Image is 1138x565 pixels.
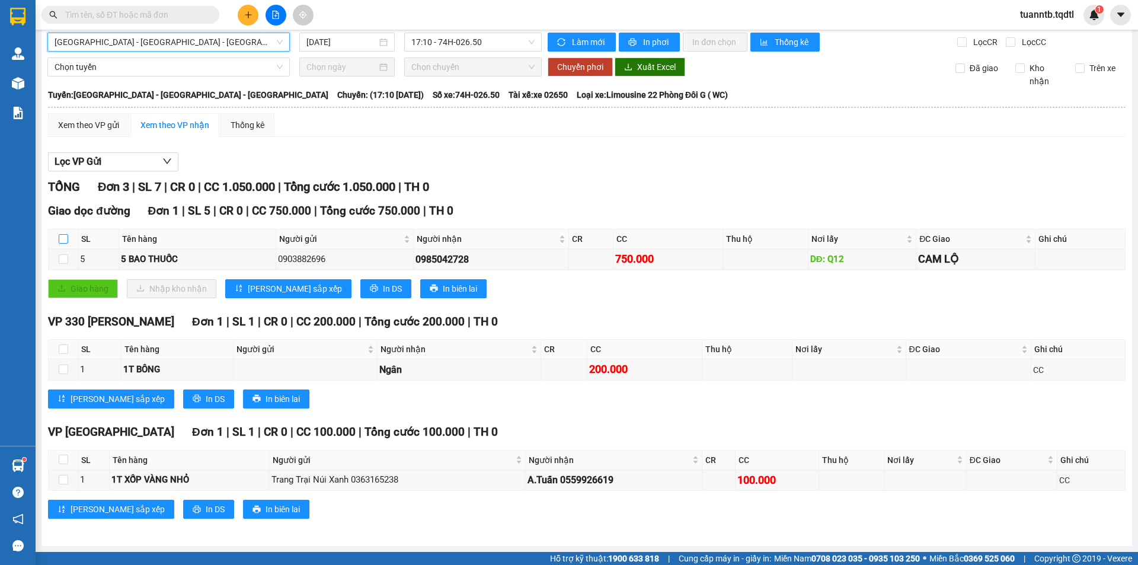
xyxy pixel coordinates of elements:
span: Người nhận [417,232,557,245]
button: downloadNhập kho nhận [127,279,216,298]
span: aim [299,11,307,19]
span: | [258,425,261,439]
span: ĐC Giao [919,232,1023,245]
span: file-add [271,11,280,19]
th: CR [541,340,587,359]
div: 0903882696 [278,253,411,267]
span: | [290,315,293,328]
span: Đơn 1 [192,425,223,439]
div: DĐ: Q12 [810,253,915,267]
span: Giao dọc đường [48,204,130,218]
div: CAM LỘ [918,251,1033,267]
div: Thống kê [231,119,264,132]
span: Chọn chuyến [411,58,535,76]
span: message [12,540,24,551]
span: tuanntb.tqdtl [1011,7,1083,22]
span: Kho nhận [1025,62,1066,88]
div: Ngân [379,362,539,377]
button: downloadXuất Excel [615,58,685,76]
span: [PERSON_NAME] sắp xếp [248,282,342,295]
span: sort-ascending [57,505,66,515]
span: Miền Nam [774,552,920,565]
span: Người nhận [529,454,689,467]
span: Đã giao [965,62,1003,75]
th: SL [78,340,122,359]
span: CC 200.000 [296,315,356,328]
div: Trang Trại Núi Xanh 0363165238 [271,473,523,487]
th: Ghi chú [1057,451,1126,470]
th: Thu hộ [819,451,884,470]
span: TH 0 [404,180,429,194]
button: printerIn DS [183,390,234,408]
sup: 1 [23,458,26,461]
span: TH 0 [474,425,498,439]
span: Nơi lấy [887,454,954,467]
button: printerIn biên lai [243,500,309,519]
span: TH 0 [474,315,498,328]
span: caret-down [1115,9,1126,20]
span: In biên lai [266,503,300,516]
div: 5 [80,253,117,267]
th: Ghi chú [1031,340,1126,359]
span: CR 0 [170,180,195,194]
span: Chọn tuyến [55,58,283,76]
div: 200.000 [589,361,700,378]
span: [PERSON_NAME] sắp xếp [71,503,165,516]
div: 5 BAO THUỐC [121,253,274,267]
span: Nơi lấy [811,232,904,245]
span: Làm mới [572,36,606,49]
span: copyright [1072,554,1081,563]
span: SL 1 [232,425,255,439]
span: CC 100.000 [296,425,356,439]
span: Tài xế: xe 02650 [509,88,568,101]
span: CC 750.000 [252,204,311,218]
span: | [398,180,401,194]
span: notification [12,513,24,525]
button: sort-ascending[PERSON_NAME] sắp xếp [48,500,174,519]
span: 17:10 - 74H-026.50 [411,33,535,51]
button: Lọc VP Gửi [48,152,178,171]
span: Tổng cước 200.000 [365,315,465,328]
span: TỔNG [48,180,80,194]
strong: 0708 023 035 - 0935 103 250 [811,554,920,563]
span: | [258,315,261,328]
span: SL 1 [232,315,255,328]
span: In DS [206,503,225,516]
span: In DS [206,392,225,406]
span: | [468,425,471,439]
span: | [226,315,229,328]
button: caret-down [1110,5,1131,25]
span: Tổng cước 1.050.000 [284,180,395,194]
span: Số xe: 74H-026.50 [433,88,500,101]
strong: 0369 525 060 [964,554,1015,563]
span: Người gửi [273,454,513,467]
span: bar-chart [760,38,770,47]
span: printer [430,284,438,293]
span: | [314,204,317,218]
span: Lọc VP Gửi [55,154,101,169]
span: Cung cấp máy in - giấy in: [679,552,771,565]
img: warehouse-icon [12,47,24,60]
th: SL [78,451,110,470]
span: printer [252,505,261,515]
img: logo-vxr [10,8,25,25]
span: Người gửi [236,343,365,356]
span: 1 [1097,5,1101,14]
th: Ghi chú [1035,229,1126,249]
span: VP [GEOGRAPHIC_DATA] [48,425,174,439]
img: icon-new-feature [1089,9,1099,20]
th: CC [587,340,702,359]
button: printerIn DS [360,279,411,298]
span: printer [252,394,261,404]
span: | [198,180,201,194]
span: SL 7 [138,180,161,194]
span: Lọc CC [1017,36,1048,49]
span: | [359,315,362,328]
img: warehouse-icon [12,459,24,472]
button: printerIn biên lai [420,279,487,298]
span: sync [557,38,567,47]
img: solution-icon [12,107,24,119]
input: 13/10/2025 [306,36,377,49]
button: plus [238,5,258,25]
span: CR 0 [264,315,287,328]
